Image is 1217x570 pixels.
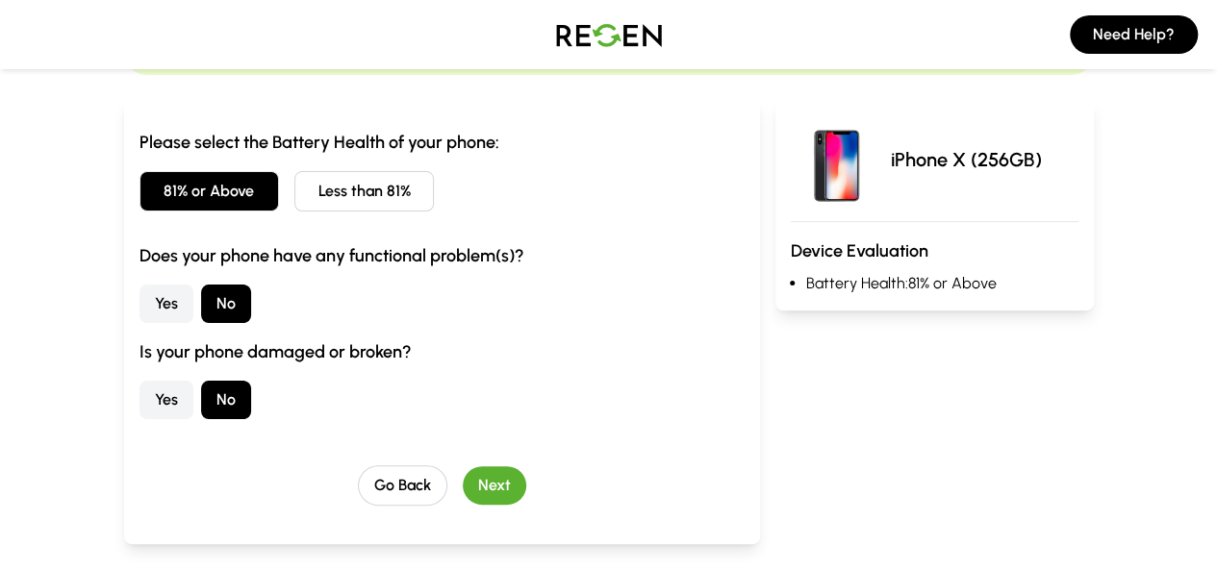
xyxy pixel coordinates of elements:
[139,285,193,323] button: Yes
[139,242,745,269] h3: Does your phone have any functional problem(s)?
[139,129,745,156] h3: Please select the Battery Health of your phone:
[806,272,1078,295] li: Battery Health: 81% or Above
[891,146,1042,173] p: iPhone X (256GB)
[1070,15,1198,54] button: Need Help?
[791,237,1078,264] h3: Device Evaluation
[294,171,434,211] button: Less than 81%
[139,381,193,419] button: Yes
[139,338,745,365] h3: Is your phone damaged or broken?
[139,171,279,211] button: 81% or Above
[542,8,676,62] img: Logo
[791,113,883,206] img: iPhone X
[358,465,447,506] button: Go Back
[201,285,251,323] button: No
[201,381,251,419] button: No
[463,466,526,505] button: Next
